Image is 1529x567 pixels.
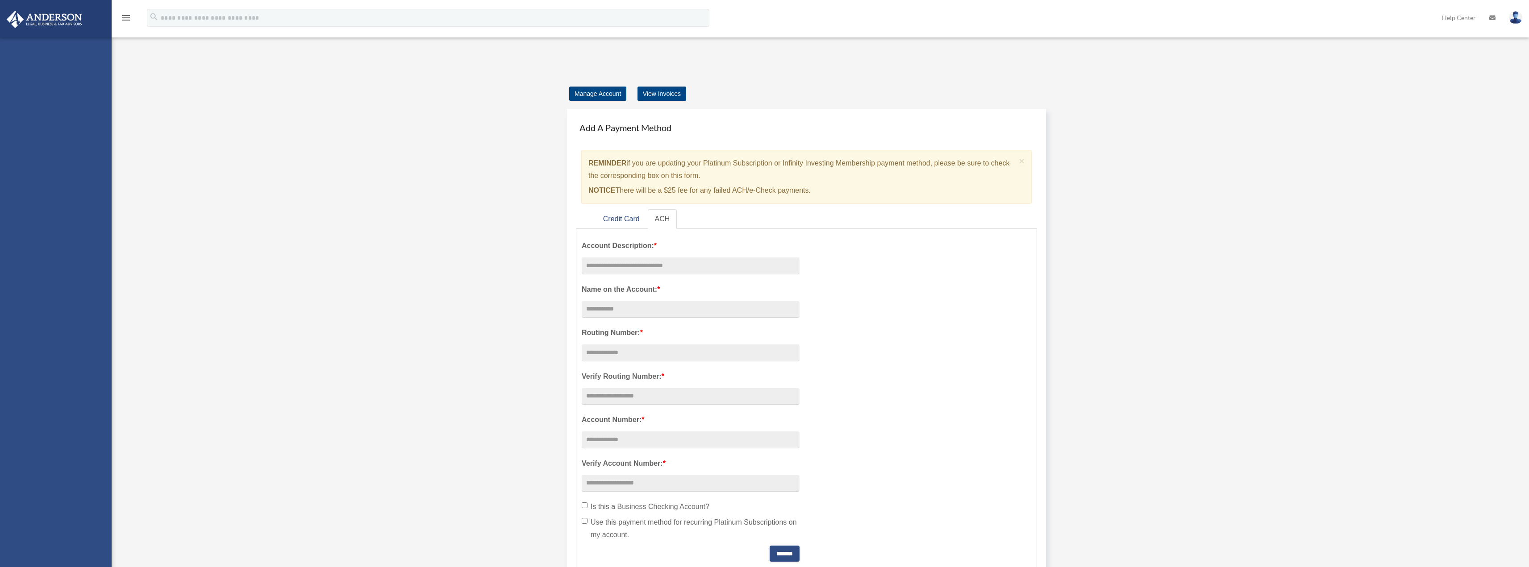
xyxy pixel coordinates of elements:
[1019,156,1025,166] span: ×
[582,283,800,296] label: Name on the Account:
[121,12,131,23] i: menu
[588,184,1016,197] p: There will be a $25 fee for any failed ACH/e-Check payments.
[582,502,587,508] input: Is this a Business Checking Account?
[569,87,626,101] a: Manage Account
[596,209,647,229] a: Credit Card
[582,240,800,252] label: Account Description:
[1509,11,1522,24] img: User Pic
[149,12,159,22] i: search
[582,516,800,541] label: Use this payment method for recurring Platinum Subscriptions on my account.
[582,370,800,383] label: Verify Routing Number:
[648,209,677,229] a: ACH
[4,11,85,28] img: Anderson Advisors Platinum Portal
[588,186,615,194] strong: NOTICE
[582,518,587,524] input: Use this payment method for recurring Platinum Subscriptions on my account.
[637,87,686,101] a: View Invoices
[582,327,800,339] label: Routing Number:
[582,457,800,470] label: Verify Account Number:
[121,16,131,23] a: menu
[1019,156,1025,166] button: Close
[581,150,1032,204] div: if you are updating your Platinum Subscription or Infinity Investing Membership payment method, p...
[576,118,1037,137] h4: Add A Payment Method
[582,414,800,426] label: Account Number:
[588,159,626,167] strong: REMINDER
[582,501,800,513] label: Is this a Business Checking Account?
